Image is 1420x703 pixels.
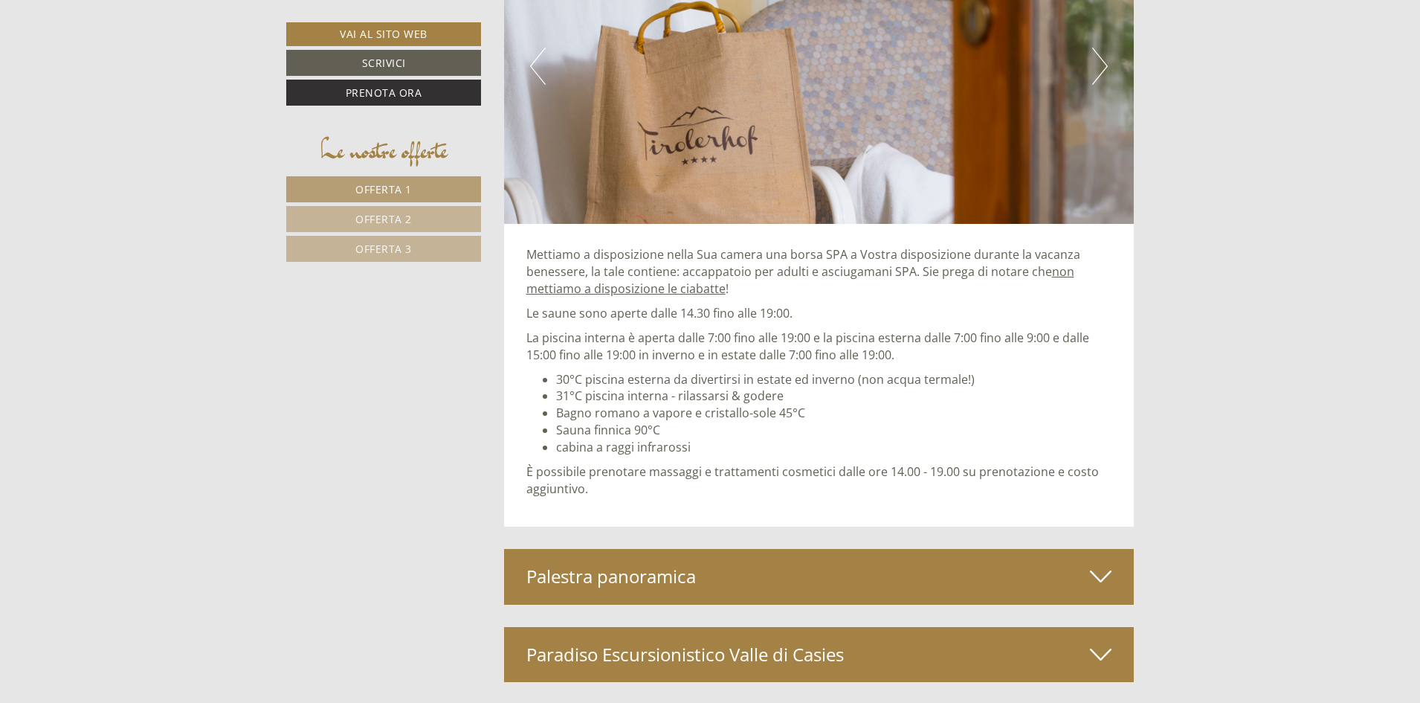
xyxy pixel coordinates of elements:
[556,371,1112,388] li: 30°C piscina esterna da divertirsi in estate ed inverno (non acqua termale!)
[526,246,1112,298] p: Mettiamo a disposizione nella Sua camera una borsa SPA a Vostra disposizione durante la vacanza b...
[526,330,1112,364] p: La piscina interna è aperta dalle 7:00 fino alle 19:00 e la piscina esterna dalle 7:00 fino alle ...
[526,305,1112,322] p: Le saune sono aperte dalle 14.30 fino alle 19:00.
[530,48,546,85] button: Previous
[355,212,412,226] span: Offerta 2
[556,422,1112,439] li: Sauna finnica 90°C
[556,439,1112,456] li: cabina a raggi infrarossi
[1092,48,1108,85] button: Next
[504,549,1135,604] div: Palestra panoramica
[355,182,412,196] span: Offerta 1
[556,405,1112,422] li: Bagno romano a vapore e cristallo-sole 45°C
[355,242,412,256] span: Offerta 3
[526,463,1112,498] p: È possibile prenotare massaggi e trattamenti cosmetici dalle ore 14.00 - 19.00 su prenotazione e ...
[286,132,481,169] div: Le nostre offerte
[526,263,1074,297] u: non mettiamo a disposizione le ciabatte
[504,627,1135,682] div: Paradiso Escursionistico Valle di Casies
[286,22,481,46] a: Vai al sito web
[286,50,481,76] a: Scrivici
[22,72,239,83] small: 18:45
[286,80,481,106] a: Prenota ora
[11,40,246,86] div: Buon giorno, come possiamo aiutarla?
[265,11,320,36] div: [DATE]
[511,392,587,418] button: Invia
[22,43,239,55] div: [GEOGRAPHIC_DATA]
[556,388,1112,405] li: 31°C piscina interna - rilassarsi & godere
